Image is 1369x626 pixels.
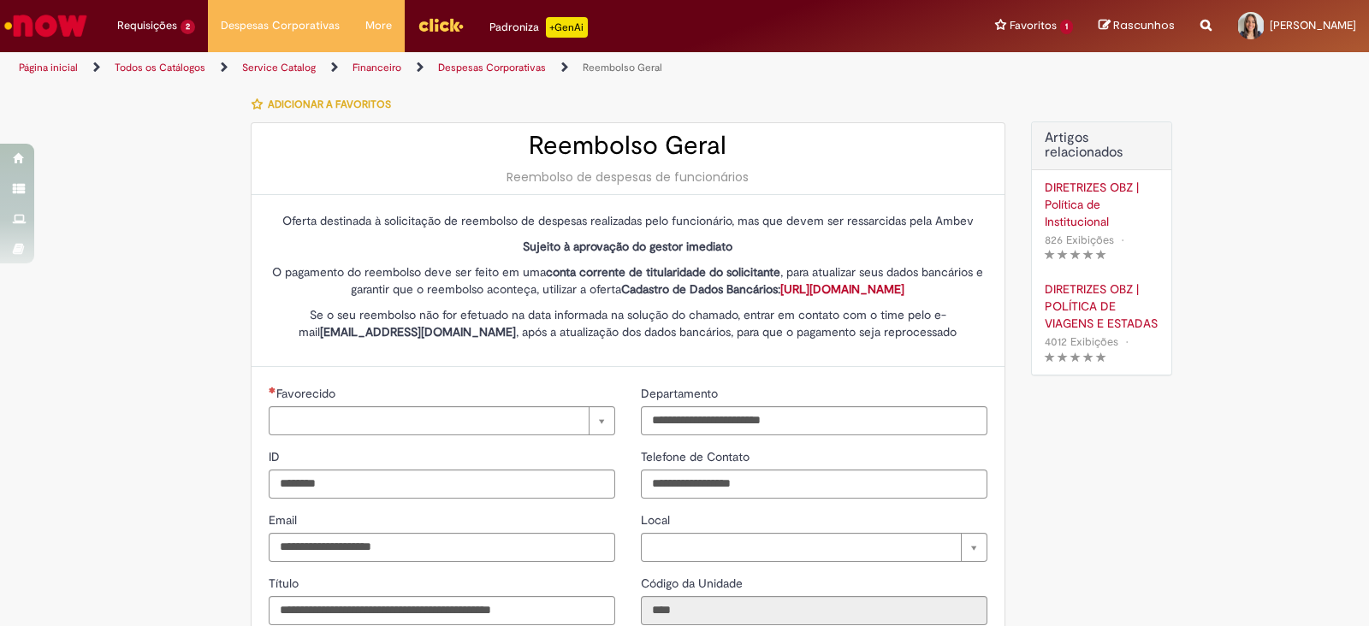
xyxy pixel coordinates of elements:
[365,17,392,34] span: More
[641,533,987,562] a: Limpar campo Local
[19,61,78,74] a: Página inicial
[353,61,401,74] a: Financeiro
[438,61,546,74] a: Despesas Corporativas
[780,281,904,297] a: [URL][DOMAIN_NAME]
[269,387,276,393] span: Necessários
[269,212,987,229] p: Oferta destinada à solicitação de reembolso de despesas realizadas pelo funcionário, mas que deve...
[269,469,615,499] input: ID
[1045,334,1118,349] span: 4012 Exibições
[1045,131,1159,161] h3: Artigos relacionados
[1113,17,1175,33] span: Rascunhos
[418,12,464,38] img: click_logo_yellow_360x200.png
[269,263,987,298] p: O pagamento do reembolso deve ser feito em uma , para atualizar seus dados bancários e garantir q...
[641,469,987,499] input: Telefone de Contato
[2,9,90,43] img: ServiceNow
[269,132,987,160] h2: Reembolso Geral
[1270,18,1356,32] span: [PERSON_NAME]
[269,596,615,625] input: Título
[269,406,615,435] a: Limpar campo Favorecido
[276,386,339,401] span: Necessários - Favorecido
[523,239,732,254] strong: Sujeito à aprovação do gestor imediato
[115,61,205,74] a: Todos os Catálogos
[1045,233,1114,247] span: 826 Exibições
[1045,281,1159,332] a: DIRETRIZES OBZ | POLÍTICA DE VIAGENS E ESTADAS
[13,52,900,84] ul: Trilhas de página
[269,306,987,340] p: Se o seu reembolso não for efetuado na data informada na solução do chamado, entrar em contato co...
[1117,228,1128,251] span: •
[641,449,753,464] span: Telefone de Contato
[1099,18,1175,34] a: Rascunhos
[641,512,673,528] span: Local
[641,386,721,401] span: Departamento
[641,406,987,435] input: Departamento
[269,168,987,186] div: Reembolso de despesas de funcionários
[251,86,400,122] button: Adicionar a Favoritos
[641,596,987,625] input: Código da Unidade
[546,17,588,38] p: +GenAi
[117,17,177,34] span: Requisições
[242,61,316,74] a: Service Catalog
[1060,20,1073,34] span: 1
[269,533,615,562] input: Email
[1122,330,1132,353] span: •
[320,324,516,340] strong: [EMAIL_ADDRESS][DOMAIN_NAME]
[583,61,662,74] a: Reembolso Geral
[621,281,904,297] strong: Cadastro de Dados Bancários:
[269,576,302,591] span: Título
[181,20,195,34] span: 2
[546,264,780,280] strong: conta corrente de titularidade do solicitante
[641,576,746,591] span: Somente leitura - Código da Unidade
[269,512,300,528] span: Email
[221,17,340,34] span: Despesas Corporativas
[641,575,746,592] label: Somente leitura - Código da Unidade
[1045,179,1159,230] a: DIRETRIZES OBZ | Política de Institucional
[1010,17,1057,34] span: Favoritos
[489,17,588,38] div: Padroniza
[269,449,283,464] span: ID
[268,97,391,111] span: Adicionar a Favoritos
